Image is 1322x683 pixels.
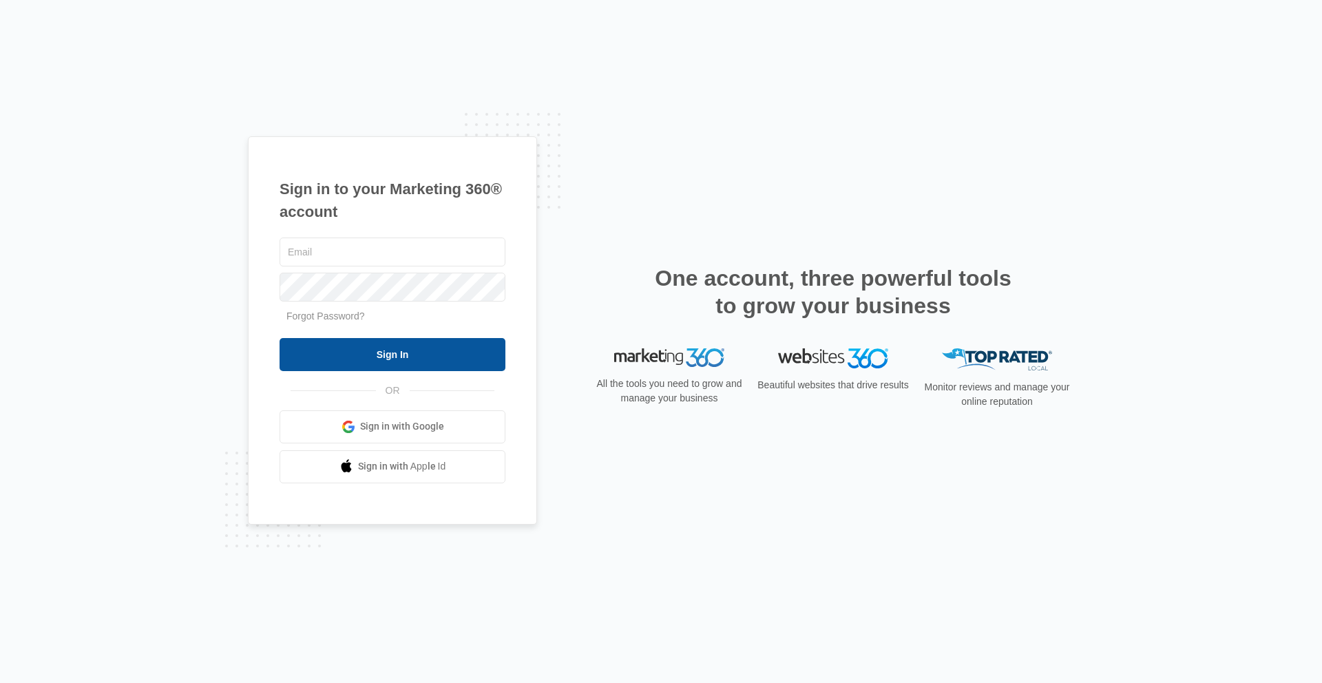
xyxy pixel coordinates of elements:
[376,383,410,398] span: OR
[280,178,505,223] h1: Sign in to your Marketing 360® account
[280,238,505,266] input: Email
[756,378,910,392] p: Beautiful websites that drive results
[592,377,746,406] p: All the tools you need to grow and manage your business
[286,311,365,322] a: Forgot Password?
[651,264,1016,319] h2: One account, three powerful tools to grow your business
[614,348,724,368] img: Marketing 360
[280,450,505,483] a: Sign in with Apple Id
[358,459,446,474] span: Sign in with Apple Id
[942,348,1052,371] img: Top Rated Local
[778,348,888,368] img: Websites 360
[280,410,505,443] a: Sign in with Google
[280,338,505,371] input: Sign In
[360,419,444,434] span: Sign in with Google
[920,380,1074,409] p: Monitor reviews and manage your online reputation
